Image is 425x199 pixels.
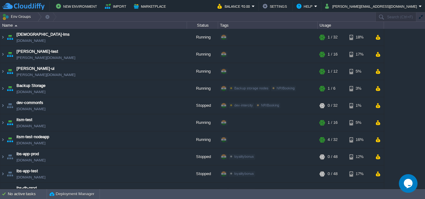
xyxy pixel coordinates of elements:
button: Env Groups [2,12,33,21]
div: No active tasks [8,189,47,199]
img: AMDAwAAAACH5BAEAAAAALAAAAAABAAEAAAICRAEAOw== [0,131,5,148]
a: [PERSON_NAME]-ui [16,66,54,72]
a: [DOMAIN_NAME] [16,140,45,146]
button: Marketplace [134,2,168,10]
img: AMDAwAAAACH5BAEAAAAALAAAAAABAAEAAAICRAEAOw== [0,114,5,131]
div: Tags [218,22,317,29]
div: 18% [349,29,370,46]
div: Stopped [187,148,218,165]
div: 1 / 6 [328,80,335,97]
div: 1% [349,97,370,114]
div: Status [187,22,218,29]
span: loyalitybonus [234,172,254,175]
div: 16% [349,131,370,148]
div: 0 / 32 [328,97,338,114]
img: AMDAwAAAACH5BAEAAAAALAAAAAABAAEAAAICRAEAOw== [6,80,14,97]
button: Deployment Manager [49,191,94,197]
a: Backup Storage [16,83,45,89]
a: [DEMOGRAPHIC_DATA]-lms [16,31,70,38]
a: [DOMAIN_NAME] [16,157,45,163]
button: New Environment [56,2,99,10]
img: AMDAwAAAACH5BAEAAAAALAAAAAABAAEAAAICRAEAOw== [6,114,14,131]
a: [DOMAIN_NAME] [16,38,45,44]
img: CloudJiffy [2,2,44,10]
a: [PERSON_NAME][DOMAIN_NAME] [16,55,75,61]
div: Running [187,114,218,131]
img: AMDAwAAAACH5BAEAAAAALAAAAAABAAEAAAICRAEAOw== [6,29,14,46]
div: Running [187,29,218,46]
span: [DOMAIN_NAME] [16,89,45,95]
img: AMDAwAAAACH5BAEAAAAALAAAAAABAAEAAAICRAEAOw== [15,25,17,26]
a: lbs-app-prod [16,151,39,157]
div: Running [187,63,218,80]
div: Running [187,131,218,148]
div: 1 / 16 [328,46,338,63]
img: AMDAwAAAACH5BAEAAAAALAAAAAABAAEAAAICRAEAOw== [6,97,14,114]
div: Stopped [187,97,218,114]
img: AMDAwAAAACH5BAEAAAAALAAAAAABAAEAAAICRAEAOw== [0,97,5,114]
a: lbs-app-test [16,168,38,174]
img: AMDAwAAAACH5BAEAAAAALAAAAAABAAEAAAICRAEAOw== [0,148,5,165]
a: lbs-db-prod [16,185,37,191]
span: dev-intercity [234,103,253,107]
img: AMDAwAAAACH5BAEAAAAALAAAAAABAAEAAAICRAEAOw== [6,148,14,165]
img: AMDAwAAAACH5BAEAAAAALAAAAAABAAEAAAICRAEAOw== [0,63,5,80]
span: loyalitybonus [234,155,254,158]
div: Stopped [187,165,218,182]
div: 17% [349,46,370,63]
button: Import [105,2,128,10]
div: 1 / 12 [328,63,338,80]
span: [DOMAIN_NAME] [16,106,45,112]
img: AMDAwAAAACH5BAEAAAAALAAAAAABAAEAAAICRAEAOw== [0,29,5,46]
div: Running [187,46,218,63]
div: 5% [349,63,370,80]
img: AMDAwAAAACH5BAEAAAAALAAAAAABAAEAAAICRAEAOw== [0,80,5,97]
div: 1 / 32 [328,29,338,46]
div: 1 / 16 [328,114,338,131]
div: 0 / 48 [328,148,338,165]
div: 5% [349,114,370,131]
button: [PERSON_NAME][EMAIL_ADDRESS][DOMAIN_NAME] [325,2,419,10]
button: Settings [263,2,289,10]
button: Balance ₹0.00 [217,2,252,10]
img: AMDAwAAAACH5BAEAAAAALAAAAAABAAEAAAICRAEAOw== [6,131,14,148]
img: AMDAwAAAACH5BAEAAAAALAAAAAABAAEAAAICRAEAOw== [0,165,5,182]
div: 17% [349,165,370,182]
span: NRIBooking [277,86,295,90]
div: Running [187,80,218,97]
span: NRIBooking [261,103,279,107]
a: [DOMAIN_NAME] [16,123,45,129]
div: 0 / 48 [328,165,338,182]
iframe: chat widget [399,174,419,193]
img: AMDAwAAAACH5BAEAAAAALAAAAAABAAEAAAICRAEAOw== [6,63,14,80]
a: [PERSON_NAME][DOMAIN_NAME] [16,72,75,78]
img: AMDAwAAAACH5BAEAAAAALAAAAAABAAEAAAICRAEAOw== [6,46,14,63]
button: Help [297,2,314,10]
div: Usage [318,22,384,29]
span: Backup storage nodes [234,86,269,90]
a: itsm-test [16,117,32,123]
img: AMDAwAAAACH5BAEAAAAALAAAAAABAAEAAAICRAEAOw== [0,46,5,63]
a: [PERSON_NAME]-test [16,48,58,55]
div: 12% [349,148,370,165]
a: dev-commonfs [16,100,43,106]
div: 4 / 32 [328,131,338,148]
a: [DOMAIN_NAME] [16,174,45,180]
div: 3% [349,80,370,97]
div: Name [1,22,187,29]
img: AMDAwAAAACH5BAEAAAAALAAAAAABAAEAAAICRAEAOw== [6,165,14,182]
a: itsm-test-nodeapp [16,134,49,140]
